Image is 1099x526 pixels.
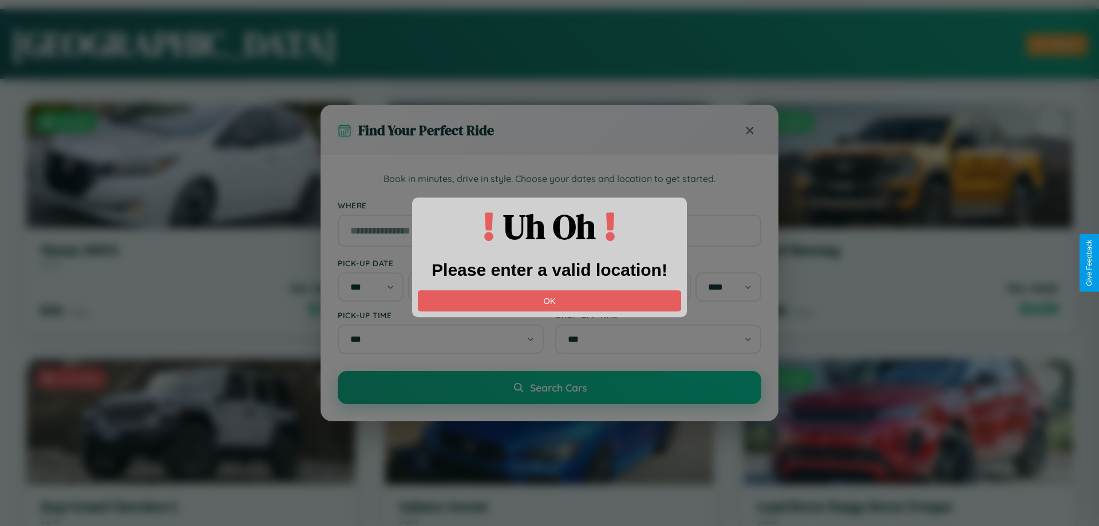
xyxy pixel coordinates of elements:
label: Pick-up Date [338,258,544,268]
label: Pick-up Time [338,310,544,320]
h3: Find Your Perfect Ride [358,121,494,140]
label: Drop-off Date [555,258,761,268]
p: Book in minutes, drive in style. Choose your dates and location to get started. [338,172,761,187]
label: Where [338,200,761,210]
span: Search Cars [530,381,587,394]
label: Drop-off Time [555,310,761,320]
